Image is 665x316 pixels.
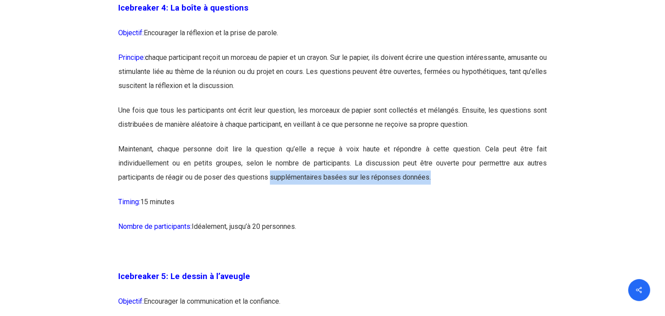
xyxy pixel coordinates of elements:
[118,29,144,37] span: Objectif:
[118,142,547,195] p: Maintenant, chaque personne doit lire la question qu’elle a reçue à voix haute et répondre à cett...
[145,53,149,62] span: c
[118,103,547,142] p: Une fois que tous les participants ont écrit leur question, les morceaux de papier sont collectés...
[118,222,192,231] span: Nombre de participants:
[118,297,144,305] span: Objectif:
[118,53,149,62] span: Principe:
[118,271,250,281] span: Icebreaker 5: Le dessin à l’aveugle
[118,220,547,244] p: Idéalement, jusqu’à 20 personnes.
[118,195,547,220] p: 15 minutes
[118,51,547,103] p: haque participant reçoit un morceau de papier et un crayon. Sur le papier, ils doivent écrire une...
[118,198,140,206] span: Timing:
[118,26,547,51] p: Encourager la réflexion et la prise de parole.
[118,3,248,13] span: Icebreaker 4: La boîte à questions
